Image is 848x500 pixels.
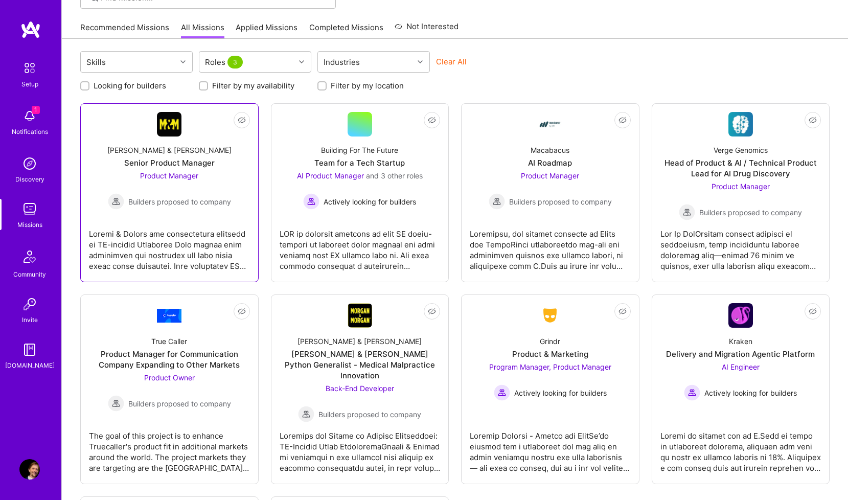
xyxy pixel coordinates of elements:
[538,112,562,137] img: Company Logo
[321,55,362,70] div: Industries
[107,145,232,155] div: [PERSON_NAME] & [PERSON_NAME]
[17,459,42,480] a: User Avatar
[280,112,441,274] a: Building For The FutureTeam for a Tech StartupAI Product Manager and 3 other rolesActively lookin...
[202,55,247,70] div: Roles
[314,157,405,168] div: Team for a Tech Startup
[280,220,441,271] div: LOR ip dolorsit ametcons ad elit SE doeiu-tempori ut laboreet dolor magnaal eni admi veniamq nost...
[494,384,510,401] img: Actively looking for builders
[32,106,40,114] span: 1
[331,80,404,91] label: Filter by my location
[324,196,416,207] span: Actively looking for builders
[348,303,372,328] img: Company Logo
[540,336,560,347] div: Grindr
[714,145,768,155] div: Verge Genomics
[157,309,181,323] img: Company Logo
[538,306,562,325] img: Company Logo
[227,56,243,69] span: 3
[531,145,569,155] div: Macabacus
[89,303,250,475] a: Company LogoTrue CallerProduct Manager for Communication Company Expanding to Other MarketsProduc...
[180,59,186,64] i: icon Chevron
[512,349,588,359] div: Product & Marketing
[12,126,48,137] div: Notifications
[19,459,40,480] img: User Avatar
[19,106,40,126] img: bell
[428,307,436,315] i: icon EyeClosed
[19,294,40,314] img: Invite
[303,193,319,210] img: Actively looking for builders
[528,157,572,168] div: AI Roadmap
[366,171,423,180] span: and 3 other roles
[489,362,611,371] span: Program Manager, Product Manager
[19,199,40,219] img: teamwork
[89,422,250,473] div: The goal of this project is to enhance Truecaller's product fit in additional markets around the ...
[684,384,700,401] img: Actively looking for builders
[297,171,364,180] span: AI Product Manager
[128,398,231,409] span: Builders proposed to company
[17,244,42,269] img: Community
[470,220,631,271] div: Loremipsu, dol sitamet consecte ad Elits doe TempoRinci utlaboreetdo mag-ali eni adminimven quisn...
[470,303,631,475] a: Company LogoGrindrProduct & MarketingProgram Manager, Product Manager Actively looking for builde...
[809,307,817,315] i: icon EyeClosed
[318,409,421,420] span: Builders proposed to company
[704,388,797,398] span: Actively looking for builders
[157,112,181,137] img: Company Logo
[144,373,195,382] span: Product Owner
[22,314,38,325] div: Invite
[128,196,231,207] span: Builders proposed to company
[521,171,579,180] span: Product Manager
[236,22,297,39] a: Applied Missions
[660,220,821,271] div: Lor Ip DolOrsitam consect adipisci el seddoeiusm, temp incididuntu laboree doloremag aliq—enimad ...
[19,57,40,79] img: setup
[728,303,753,328] img: Company Logo
[17,219,42,230] div: Missions
[660,422,821,473] div: Loremi do sitamet con ad E.Sedd ei tempo in utlaboreet dolorema, aliquaen adm veni qu nostr ex ul...
[280,303,441,475] a: Company Logo[PERSON_NAME] & [PERSON_NAME][PERSON_NAME] & [PERSON_NAME] Python Generalist - Medica...
[809,116,817,124] i: icon EyeClosed
[108,395,124,412] img: Builders proposed to company
[280,349,441,381] div: [PERSON_NAME] & [PERSON_NAME] Python Generalist - Medical Malpractice Innovation
[298,406,314,422] img: Builders proposed to company
[712,182,770,191] span: Product Manager
[514,388,607,398] span: Actively looking for builders
[238,307,246,315] i: icon EyeClosed
[395,20,459,39] a: Not Interested
[94,80,166,91] label: Looking for builders
[509,196,612,207] span: Builders proposed to company
[470,422,631,473] div: Loremip Dolorsi - Ametco adi ElitSe’do eiusmod tem i utlaboreet dol mag aliq en admin veniamqu no...
[728,112,753,137] img: Company Logo
[151,336,187,347] div: True Caller
[699,207,802,218] span: Builders proposed to company
[21,79,38,89] div: Setup
[238,116,246,124] i: icon EyeClosed
[89,112,250,274] a: Company Logo[PERSON_NAME] & [PERSON_NAME]Senior Product ManagerProduct Manager Builders proposed ...
[666,349,815,359] div: Delivery and Migration Agentic Platform
[436,56,467,67] button: Clear All
[489,193,505,210] img: Builders proposed to company
[13,269,46,280] div: Community
[84,55,108,70] div: Skills
[326,384,394,393] span: Back-End Developer
[280,422,441,473] div: Loremips dol Sitame co Adipisc Elitseddoei: TE-Incidid Utlab EtdoloremaGnaali & Enimad mi veniamq...
[108,193,124,210] img: Builders proposed to company
[299,59,304,64] i: icon Chevron
[124,157,215,168] div: Senior Product Manager
[19,339,40,360] img: guide book
[679,204,695,220] img: Builders proposed to company
[660,112,821,274] a: Company LogoVerge GenomicsHead of Product & AI / Technical Product Lead for AI Drug DiscoveryProd...
[181,22,224,39] a: All Missions
[309,22,383,39] a: Completed Missions
[660,157,821,179] div: Head of Product & AI / Technical Product Lead for AI Drug Discovery
[15,174,44,185] div: Discovery
[80,22,169,39] a: Recommended Missions
[5,360,55,371] div: [DOMAIN_NAME]
[618,307,627,315] i: icon EyeClosed
[321,145,398,155] div: Building For The Future
[418,59,423,64] i: icon Chevron
[428,116,436,124] i: icon EyeClosed
[19,153,40,174] img: discovery
[89,220,250,271] div: Loremi & Dolors ame consectetura elitsedd ei TE-incidid Utlaboree Dolo magnaa enim adminimven qui...
[470,112,631,274] a: Company LogoMacabacusAI RoadmapProduct Manager Builders proposed to companyBuilders proposed to c...
[722,362,760,371] span: AI Engineer
[729,336,752,347] div: Kraken
[89,349,250,370] div: Product Manager for Communication Company Expanding to Other Markets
